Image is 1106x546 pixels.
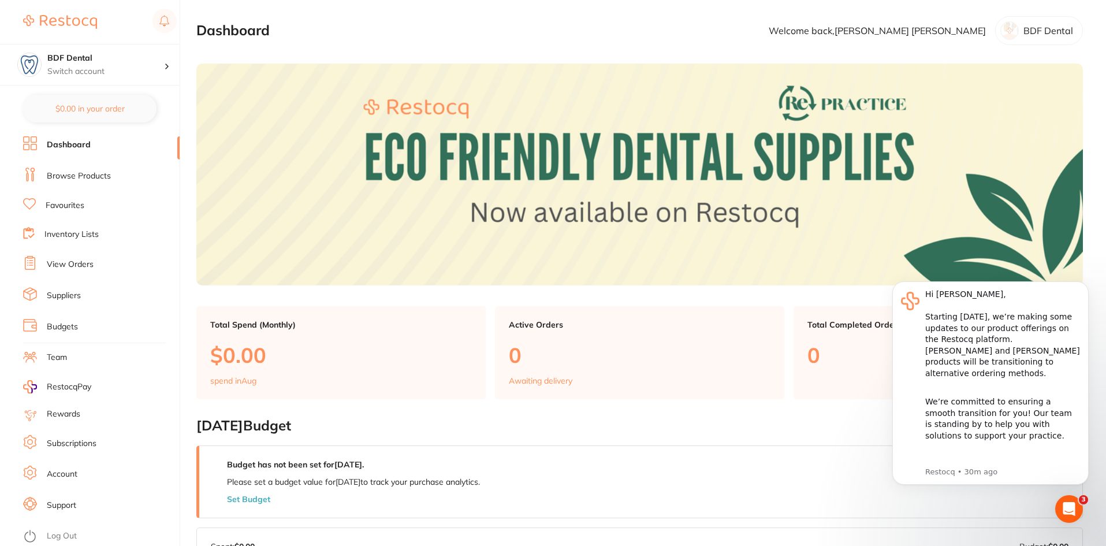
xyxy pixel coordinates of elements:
p: Active Orders [509,320,770,329]
p: $0.00 [210,343,472,367]
a: Subscriptions [47,438,96,450]
img: Dashboard [196,64,1083,285]
h2: [DATE] Budget [196,418,1083,434]
p: Awaiting delivery [509,376,572,385]
p: Total Spend (Monthly) [210,320,472,329]
span: 3 [1079,495,1088,504]
a: Suppliers [47,290,81,302]
a: RestocqPay [23,380,91,393]
img: Restocq Logo [23,15,97,29]
p: Total Completed Orders [807,320,1069,329]
a: Support [47,500,76,511]
a: Rewards [47,408,80,420]
span: RestocqPay [47,381,91,393]
p: spend in Aug [210,376,256,385]
a: Total Completed Orders0 [794,306,1083,400]
strong: Budget has not been set for [DATE] . [227,459,364,470]
p: Message from Restocq, sent 30m ago [50,203,205,213]
a: Account [47,469,77,480]
p: Please set a budget value for [DATE] to track your purchase analytics. [227,477,480,486]
button: Set Budget [227,495,270,504]
a: Team [47,352,67,363]
iframe: Intercom live chat [1055,495,1083,523]
h2: Dashboard [196,23,270,39]
img: BDF Dental [18,53,41,76]
a: Restocq Logo [23,9,97,35]
a: Active Orders0Awaiting delivery [495,306,784,400]
a: Log Out [47,530,77,542]
a: Budgets [47,321,78,333]
a: View Orders [47,259,94,270]
p: 0 [807,343,1069,367]
p: BDF Dental [1023,25,1073,36]
iframe: Intercom notifications message [875,264,1106,515]
a: Dashboard [47,139,91,151]
p: 0 [509,343,770,367]
a: Browse Products [47,170,111,182]
button: Log Out [23,528,176,546]
a: Total Spend (Monthly)$0.00spend inAug [196,306,486,400]
h4: BDF Dental [47,53,164,64]
a: Favourites [46,200,84,211]
p: Welcome back, [PERSON_NAME] [PERSON_NAME] [769,25,986,36]
div: Simply reply to this message and we’ll be in touch to guide you through these next steps. We are ... [50,184,205,252]
button: $0.00 in your order [23,95,157,122]
p: Switch account [47,66,164,77]
a: Inventory Lists [44,229,99,240]
img: RestocqPay [23,380,37,393]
